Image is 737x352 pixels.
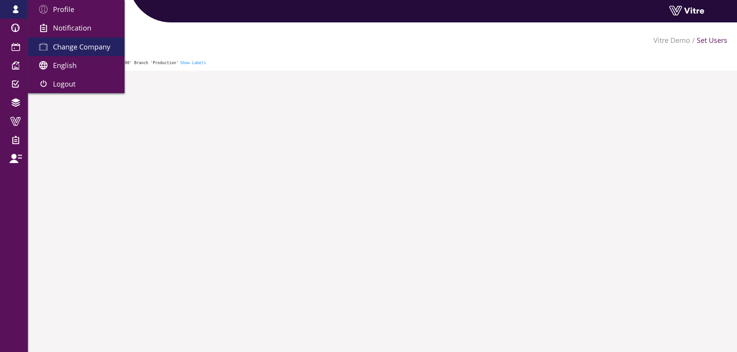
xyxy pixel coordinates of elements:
[180,61,206,65] a: Show Labels
[53,61,77,70] span: English
[653,36,690,45] a: Vitre Demo
[28,75,125,93] a: Logout
[28,37,125,56] a: Change Company
[28,56,125,75] a: English
[53,5,74,14] span: Profile
[53,42,110,51] span: Change Company
[53,79,75,88] span: Logout
[28,19,125,37] a: Notification
[690,35,727,46] li: Set Users
[53,23,91,32] span: Notification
